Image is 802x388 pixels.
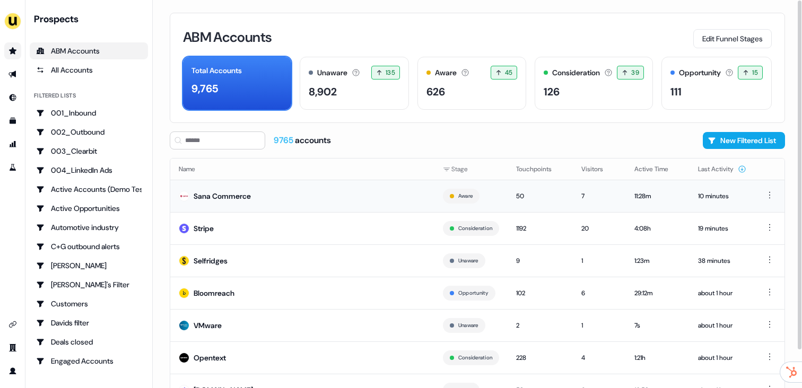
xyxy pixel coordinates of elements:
div: 626 [426,84,445,100]
div: 20 [581,223,617,234]
div: 001_Inbound [36,108,142,118]
a: Go to Deals closed [30,333,148,350]
div: about 1 hour [698,288,746,298]
div: VMware [194,320,222,331]
div: 2 [516,320,564,331]
a: Go to Active Accounts (Demo Test) [30,181,148,198]
a: Go to 001_Inbound [30,104,148,121]
div: 7s [634,320,681,331]
button: Touchpoints [516,160,564,179]
div: 1:23m [634,255,681,266]
span: 15 [752,67,758,78]
span: 135 [386,67,395,78]
div: 1192 [516,223,564,234]
button: Active Time [634,160,681,179]
div: Stripe [194,223,214,234]
a: Go to Charlotte Stone [30,257,148,274]
div: Davids filter [36,318,142,328]
div: 9 [516,255,564,266]
div: Aware [435,67,457,78]
div: Deals closed [36,337,142,347]
a: Go to templates [4,112,21,129]
div: 126 [544,84,560,100]
div: 38 minutes [698,255,746,266]
div: 102 [516,288,564,298]
button: Unaware [458,321,478,330]
a: Go to outbound experience [4,66,21,83]
button: Edit Funnel Stages [693,29,772,48]
div: Engaged Accounts [36,356,142,366]
div: Opportunity [679,67,721,78]
button: Visitors [581,160,616,179]
a: Go to team [4,339,21,356]
span: 45 [505,67,513,78]
div: 19 minutes [698,223,746,234]
div: Bloomreach [194,288,234,298]
div: 1:21h [634,352,681,363]
a: Go to 002_Outbound [30,124,148,140]
a: Go to experiments [4,159,21,176]
a: Go to Engaged Accounts [30,352,148,369]
div: about 1 hour [698,352,746,363]
button: Consideration [458,224,492,233]
div: accounts [274,135,331,146]
div: Prospects [34,13,148,25]
div: Engaged Accounts 1 [36,375,142,385]
div: Opentext [194,352,226,363]
div: Unaware [317,67,347,78]
a: Go to integrations [4,316,21,333]
a: Go to 003_Clearbit [30,143,148,160]
a: Go to Inbound [4,89,21,106]
div: 29:12m [634,288,681,298]
div: 7 [581,191,617,201]
div: Selfridges [194,255,228,266]
a: Go to attribution [4,136,21,153]
div: 003_Clearbit [36,146,142,156]
div: 11:28m [634,191,681,201]
button: Last Activity [698,160,746,179]
div: 6 [581,288,617,298]
div: 9,765 [191,81,218,96]
h3: ABM Accounts [183,30,272,44]
div: Active Opportunities [36,203,142,214]
div: 10 minutes [698,191,746,201]
div: 111 [670,84,682,100]
a: All accounts [30,61,148,78]
button: Unaware [458,256,478,266]
a: Go to C+G outbound alerts [30,238,148,255]
a: Go to prospects [4,42,21,59]
button: Opportunity [458,288,489,298]
th: Name [170,158,434,180]
div: 002_Outbound [36,127,142,137]
div: Sana Commerce [194,191,251,201]
div: 004_LinkedIn Ads [36,165,142,175]
button: New Filtered List [703,132,785,149]
div: C+G outbound alerts [36,241,142,252]
button: Consideration [458,353,492,363]
div: Filtered lists [34,91,76,100]
span: 9765 [274,135,295,146]
div: [PERSON_NAME]'s Filter [36,279,142,290]
div: Total Accounts [191,65,242,76]
div: Active Accounts (Demo Test) [36,184,142,195]
div: Automotive industry [36,222,142,233]
div: All Accounts [36,65,142,75]
button: Aware [458,191,473,201]
span: 39 [631,67,639,78]
div: 8,902 [309,84,337,100]
div: about 1 hour [698,320,746,331]
div: 4:08h [634,223,681,234]
div: 1 [581,255,617,266]
a: Go to Davids filter [30,314,148,331]
div: 228 [516,352,564,363]
div: [PERSON_NAME] [36,260,142,271]
div: 1 [581,320,617,331]
div: ABM Accounts [36,46,142,56]
a: Go to Active Opportunities [30,200,148,217]
div: 50 [516,191,564,201]
div: Customers [36,298,142,309]
a: Go to 004_LinkedIn Ads [30,162,148,179]
a: ABM Accounts [30,42,148,59]
div: Consideration [552,67,600,78]
a: Go to profile [4,363,21,380]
